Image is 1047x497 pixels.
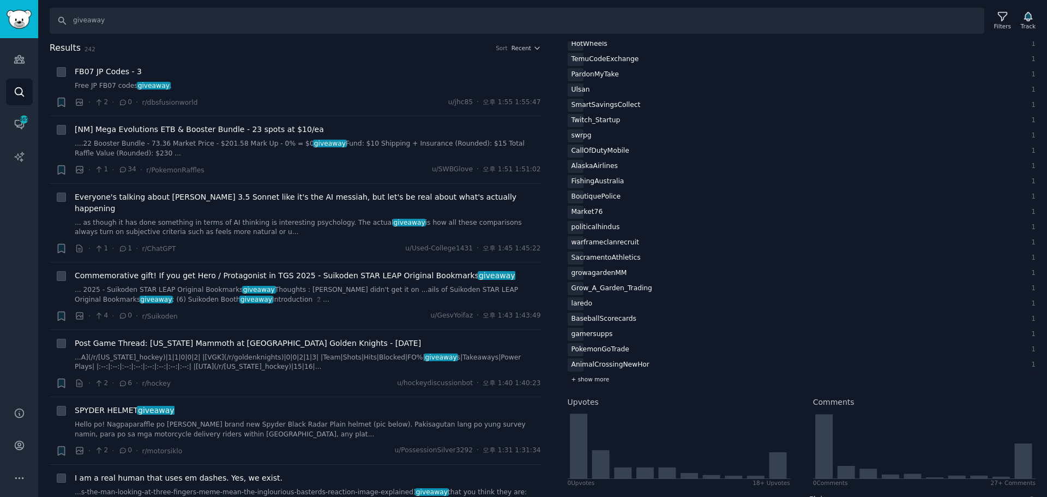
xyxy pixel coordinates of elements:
div: 1 [1026,85,1036,95]
span: giveaway [137,82,171,89]
span: · [136,378,138,389]
div: Twitch_Startup [568,114,624,128]
a: Commemorative gift! If you get Hero / Protagonist in TGS 2025 - Suikoden STAR LEAP Original Bookm... [75,270,515,282]
a: ...A](/r/[US_STATE]_hockey)|1|1|0|0|2| |[VGK](/r/goldenknights)|0|0|2|1|3| |Team|Shots|Hits|Block... [75,353,541,372]
span: · [477,98,479,107]
span: u/SWBGlove [432,165,473,175]
div: 1 [1026,314,1036,324]
span: · [477,379,479,388]
span: · [136,310,138,322]
img: GummySearch logo [7,10,32,29]
div: 1 [1026,146,1036,156]
h2: Upvotes [568,397,599,408]
div: swrpg [568,129,595,143]
span: · [88,243,91,254]
span: 0 [118,311,132,321]
span: 6 [118,379,132,388]
span: · [136,243,138,254]
span: · [136,445,138,457]
span: giveaway [137,406,175,415]
div: 1 [1026,360,1036,370]
div: 1 [1026,299,1036,309]
span: · [112,97,114,108]
span: · [477,446,479,456]
div: warframeclanrecruit [568,236,643,250]
a: SPYDER HELMETgiveaway [75,405,174,416]
span: 0 [118,98,132,107]
span: 4 [94,311,108,321]
span: giveaway [239,296,273,303]
span: r/ChatGPT [142,245,176,253]
div: 1 [1026,192,1036,202]
a: Hello po! Nagpaparaffle po [PERSON_NAME] brand new Spyder Black Radar Plain helmet (pic below). P... [75,420,541,439]
div: 1 [1026,253,1036,263]
div: HotWheels [568,38,611,51]
span: · [88,378,91,389]
span: · [112,164,114,176]
span: + show more [571,375,610,383]
a: ... as though it has done something in terms of AI thinking is interesting psychology. The actual... [75,218,541,237]
div: Sort [496,44,508,52]
span: SPYDER HELMET [75,405,174,416]
span: 2 [94,446,108,456]
span: · [140,164,142,176]
div: 27+ Comments [991,479,1036,487]
a: I am a real human that uses em dashes. Yes, we exist. [75,472,282,484]
span: 1 [94,244,108,254]
div: 1 [1026,345,1036,355]
span: 오후 1:55 1:55:47 [483,98,541,107]
span: giveaway [393,219,426,226]
a: [NM] Mega Evolutions ETB & Booster Bundle - 23 spots at $10/ea [75,124,324,135]
span: · [477,311,479,321]
div: 1 [1026,284,1036,294]
a: Post Game Thread: [US_STATE] Mammoth at [GEOGRAPHIC_DATA] Golden Knights - [DATE] [75,338,421,349]
span: 오후 1:43 1:43:49 [483,311,541,321]
div: Grow_A_Garden_Trading [568,282,656,296]
span: r/dbsfusionworld [142,99,197,106]
a: ... 2025 - Suikoden STAR LEAP Original BookmarksgiveawayThoughts : [PERSON_NAME] didn't get it on... [75,285,541,304]
span: u/jhc85 [448,98,473,107]
span: 34 [118,165,136,175]
span: 오후 1:31 1:31:34 [483,446,541,456]
span: 465 [19,116,29,123]
div: 1 [1026,55,1036,64]
span: u/GesvYoifaz [431,311,473,321]
span: · [136,97,138,108]
span: giveaway [242,286,276,294]
a: ....22 Booster Bundle - 73.36 Market Price - $201.58 Mark Up - 0% = $0giveawayFund: $10 Shipping ... [75,139,541,158]
div: gamersupps [568,328,617,342]
span: u/Used-College1431 [405,244,473,254]
span: 242 [85,46,95,52]
div: 0 Comment s [813,479,848,487]
span: 2 [94,379,108,388]
input: Search Keyword [50,8,984,34]
span: 1 [118,244,132,254]
span: giveaway [140,296,173,303]
span: · [477,165,479,175]
div: Filters [994,22,1011,30]
button: Track [1017,9,1039,32]
div: BoutiquePolice [568,190,624,204]
span: Results [50,41,81,55]
div: 1 [1026,131,1036,141]
span: 오후 1:51 1:51:02 [483,165,541,175]
div: 1 [1026,330,1036,339]
span: · [88,164,91,176]
span: 오후 1:40 1:40:23 [483,379,541,388]
span: · [112,445,114,457]
div: growagardenMM [568,267,631,280]
div: politicalhindus [568,221,624,235]
span: u/hockeydiscussionbot [397,379,473,388]
span: r/hockey [142,380,171,387]
span: giveaway [478,271,516,280]
span: giveaway [313,140,347,147]
div: 1 [1026,177,1036,187]
div: SmartSavingsCollect [568,99,645,112]
div: AlaskaAirlines [568,160,622,173]
span: · [112,378,114,389]
span: giveaway [424,354,458,361]
a: FB07 JP Codes - 3 [75,66,142,77]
